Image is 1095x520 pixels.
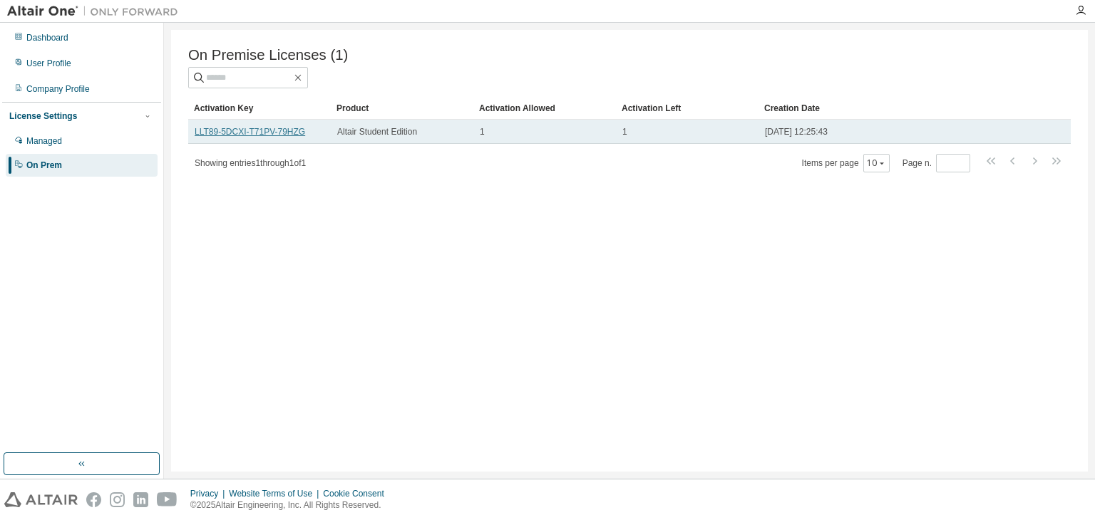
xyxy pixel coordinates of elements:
[323,488,392,499] div: Cookie Consent
[157,492,178,507] img: youtube.svg
[190,488,229,499] div: Privacy
[9,110,77,122] div: License Settings
[336,97,468,120] div: Product
[622,126,627,137] span: 1
[195,127,305,137] a: LLT89-5DCXI-T71PV-79HZG
[479,97,610,120] div: Activation Allowed
[110,492,125,507] img: instagram.svg
[133,492,148,507] img: linkedin.svg
[229,488,323,499] div: Website Terms of Use
[26,135,62,147] div: Managed
[194,97,325,120] div: Activation Key
[622,97,753,120] div: Activation Left
[26,32,68,43] div: Dashboard
[337,126,417,137] span: Altair Student Edition
[26,160,62,171] div: On Prem
[26,83,90,95] div: Company Profile
[867,157,886,169] button: 10
[86,492,101,507] img: facebook.svg
[802,154,890,172] span: Items per page
[4,492,78,507] img: altair_logo.svg
[480,126,485,137] span: 1
[195,158,306,168] span: Showing entries 1 through 1 of 1
[764,97,1008,120] div: Creation Date
[903,154,970,172] span: Page n.
[190,499,393,511] p: © 2025 Altair Engineering, Inc. All Rights Reserved.
[26,58,71,69] div: User Profile
[7,4,185,19] img: Altair One
[188,47,348,63] span: On Premise Licenses (1)
[765,126,828,137] span: [DATE] 12:25:43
